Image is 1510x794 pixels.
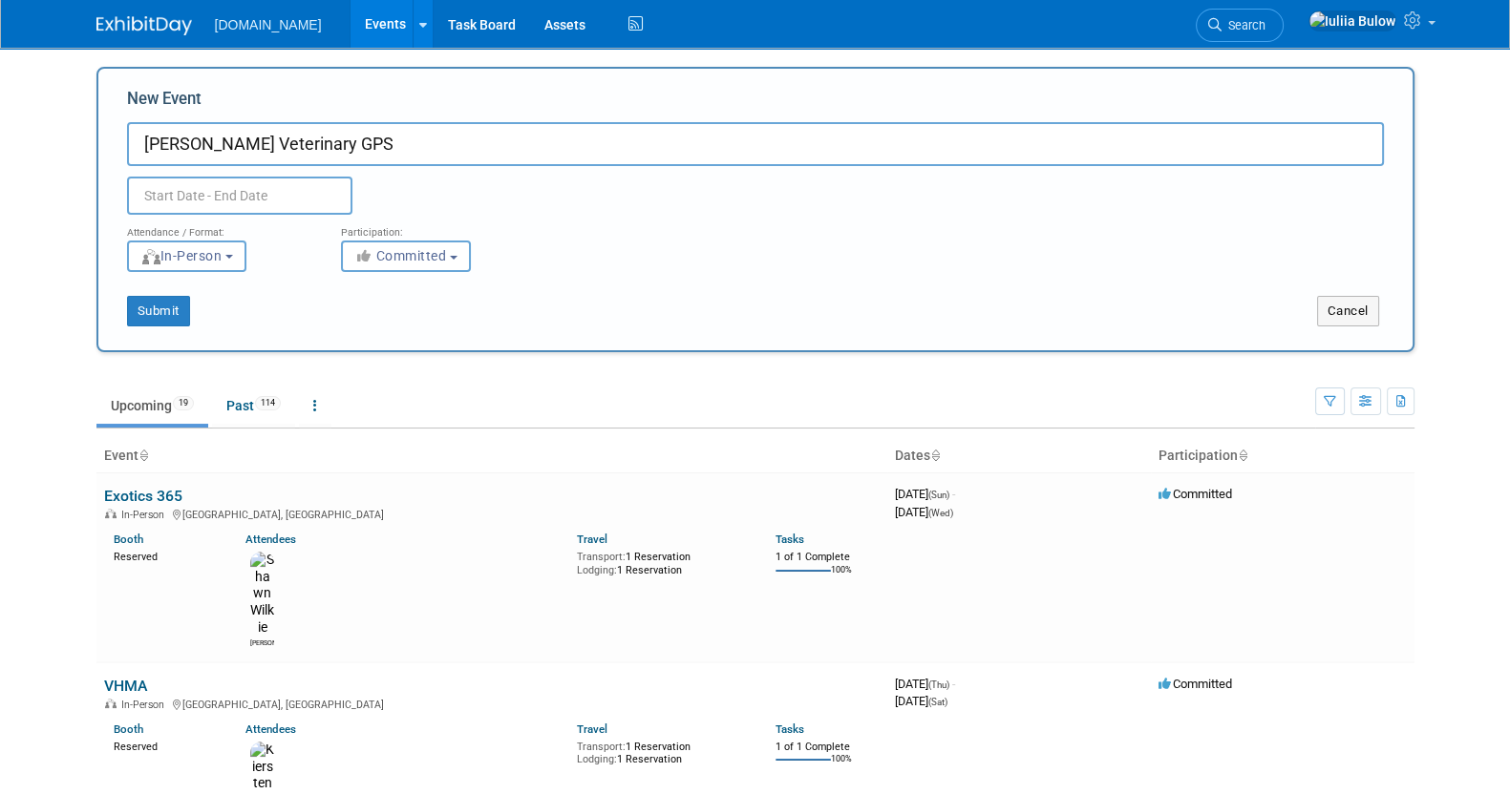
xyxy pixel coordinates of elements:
span: [DATE] [895,677,955,691]
span: 19 [173,396,194,410]
span: [DATE] [895,505,953,519]
button: Cancel [1317,296,1379,326]
span: Lodging: [577,564,617,576]
span: - [952,487,955,501]
div: 1 Reservation 1 Reservation [577,737,747,766]
a: Sort by Participation Type [1238,448,1247,463]
th: Dates [887,440,1151,472]
a: Search [1196,9,1284,42]
span: Search [1222,18,1265,32]
span: (Thu) [928,679,949,690]
th: Event [96,440,887,472]
td: 100% [831,754,852,780]
span: (Sun) [928,490,949,500]
img: In-Person Event [105,699,117,708]
img: ExhibitDay [96,16,192,35]
div: Reserved [114,547,218,564]
a: VHMA [104,677,147,695]
div: 1 of 1 Complete [776,741,880,754]
a: Travel [577,722,607,736]
a: Tasks [776,722,804,736]
div: [GEOGRAPHIC_DATA], [GEOGRAPHIC_DATA] [104,506,880,521]
input: Name of Trade Show / Conference [127,122,1384,166]
div: 1 of 1 Complete [776,551,880,564]
span: In-Person [140,248,223,263]
span: [DATE] [895,487,955,501]
a: Sort by Event Name [138,448,148,463]
td: 100% [831,565,852,591]
span: (Sat) [928,697,947,707]
span: Transport: [577,551,626,563]
a: Exotics 365 [104,487,182,505]
span: Committed [1159,487,1232,501]
img: Iuliia Bulow [1308,10,1396,31]
img: Shawn Wilkie [250,552,274,637]
a: Sort by Start Date [930,448,940,463]
span: In-Person [121,699,170,711]
span: In-Person [121,509,170,521]
a: Attendees [245,533,296,546]
a: Tasks [776,533,804,546]
div: 1 Reservation 1 Reservation [577,547,747,576]
div: Participation: [341,215,526,240]
div: Shawn Wilkie [250,637,274,648]
th: Participation [1151,440,1414,472]
a: Booth [114,722,143,736]
span: - [952,677,955,691]
a: Upcoming19 [96,387,208,424]
div: Reserved [114,737,218,754]
img: In-Person Event [105,509,117,518]
span: Committed [1159,677,1232,691]
button: In-Person [127,240,246,272]
a: Booth [114,533,143,546]
a: Attendees [245,722,296,736]
span: (Wed) [928,508,953,518]
span: Lodging: [577,753,617,765]
button: Submit [127,296,190,326]
span: 114 [255,396,281,410]
a: Travel [577,533,607,546]
div: [GEOGRAPHIC_DATA], [GEOGRAPHIC_DATA] [104,696,880,711]
div: Attendance / Format: [127,215,312,240]
span: Transport: [577,741,626,753]
span: [DOMAIN_NAME] [215,17,322,32]
button: Committed [341,240,471,272]
a: Past114 [212,387,295,424]
span: [DATE] [895,694,947,708]
span: Committed [354,248,447,263]
input: Start Date - End Date [127,177,352,215]
label: New Event [127,88,202,117]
